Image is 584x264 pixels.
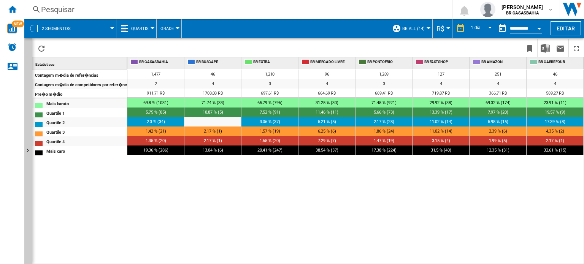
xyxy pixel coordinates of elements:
[438,72,444,77] span: 127
[325,72,329,77] span: 96
[488,110,508,115] span: 7.97 % (20)
[374,138,394,143] span: 1.47 % (19)
[265,72,275,77] span: 1,210
[42,19,78,38] button: 2 segmentos
[160,19,178,38] button: Grade
[261,91,279,96] span: 697,61 R$
[257,148,282,153] span: 20.41 % (247)
[495,72,501,77] span: 251
[486,100,511,105] span: 69.32 % (174)
[131,26,149,31] span: Quartis
[196,59,240,65] span: BR BUSCAPE
[489,91,507,96] span: 366,71 R$
[35,90,127,97] div: Pre�o m�dio
[269,81,271,86] span: 3
[383,81,385,86] span: 3
[501,3,543,11] span: [PERSON_NAME]
[430,100,452,105] span: 29.92 % (38)
[553,72,557,77] span: 46
[146,110,166,115] span: 5.75 % (85)
[34,57,127,69] div: Estatísticas Sort None
[146,138,166,143] span: 1.35 % (20)
[46,99,127,107] div: Mais barato
[317,119,336,124] span: 5.21 % (5)
[12,21,24,27] span: NEW
[414,57,469,67] div: BR FASTSHOP
[260,119,280,124] span: 3.06 % (37)
[538,59,582,65] span: BR CARREFOUR
[318,91,336,96] span: 664,69 R$
[253,59,297,65] span: BR EXTRA
[436,19,448,38] div: R$
[506,11,539,16] b: BR CASASBAHIA
[8,43,17,52] img: alerts-logo.svg
[147,91,165,96] span: 911,71 R$
[375,91,393,96] span: 669,41 R$
[203,138,222,143] span: 2.17 % (1)
[430,110,452,115] span: 13.39 % (17)
[522,39,537,57] button: Marque esse relatório
[433,19,452,38] md-menu: Currency
[46,147,127,155] div: Mais caro
[260,138,280,143] span: 1.65 % (20)
[532,21,546,34] button: Open calendar
[541,44,550,53] img: excel-24x24.png
[367,59,411,65] span: BR PONTOFRIO
[41,4,432,15] div: Pesquisar
[212,81,214,86] span: 4
[300,57,355,67] div: BR MERCADO LIVRE
[495,21,510,36] button: md-calendar
[402,26,425,31] span: BR ALL (14)
[129,57,184,67] div: BR CASASBAHIA
[317,138,336,143] span: 7.29 % (7)
[203,129,222,134] span: 2.17 % (1)
[546,91,564,96] span: 589,27 R$
[211,72,215,77] span: 46
[480,2,495,17] img: profile.jpg
[203,110,223,115] span: 10.87 % (5)
[186,57,241,67] div: BR BUSCAPE
[143,100,168,105] span: 69.8 % (1031)
[316,110,338,115] span: 11.46 % (11)
[430,129,452,134] span: 11.02 % (14)
[139,59,182,65] span: BR CASASBAHIA
[487,148,509,153] span: 12.35 % (31)
[7,24,17,33] img: wise-card.svg
[260,129,280,134] span: 1.57 % (19)
[553,39,568,57] button: Envie esse relatório por email
[392,19,428,38] div: BR ALL (14)
[440,81,442,86] span: 4
[538,39,553,57] button: Baixar em Excel
[379,72,389,77] span: 1,289
[203,148,223,153] span: 13.04 % (6)
[436,25,444,33] span: R$
[481,59,525,65] span: BR AMAZON
[146,129,166,134] span: 1.42 % (21)
[155,81,157,86] span: 2
[545,119,565,124] span: 17.39 % (8)
[203,91,223,96] span: 1708,08 R$
[34,39,49,57] button: Recarregar
[34,57,127,69] div: Sort None
[317,129,336,134] span: 6.25 % (6)
[326,81,328,86] span: 4
[35,71,127,79] div: Contagem m�dia de refer�ncias
[469,22,495,35] md-select: REPORTS.WIZARD.STEPS.REPORT.STEPS.REPORT_OPTIONS.PERIOD: 1 dia
[120,19,152,38] div: Quartis
[24,38,32,264] button: Mostrar
[471,25,481,30] div: 1 dia
[545,110,565,115] span: 19.57 % (9)
[243,57,298,67] div: BR EXTRA
[316,100,338,105] span: 31.25 % (30)
[546,129,564,134] span: 4.35 % (2)
[35,62,54,66] span: Estatísticas
[488,119,508,124] span: 5.98 % (15)
[143,148,168,153] span: 19.36 % (286)
[430,119,452,124] span: 11.02 % (14)
[160,26,174,31] span: Grade
[544,100,567,105] span: 23.91 % (11)
[202,100,224,105] span: 71.74 % (33)
[46,137,127,145] div: Quartile 4
[551,21,581,35] button: Editar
